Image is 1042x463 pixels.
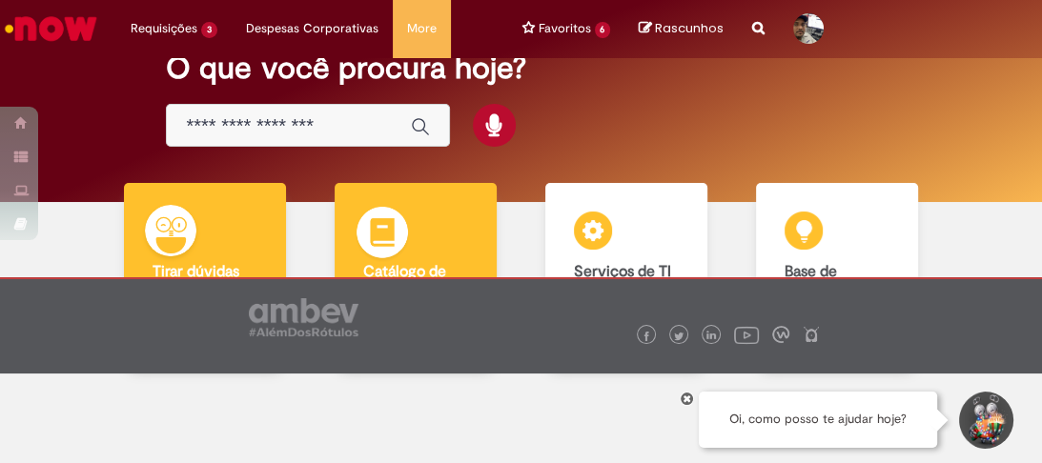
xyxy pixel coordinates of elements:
[311,183,521,367] a: Catálogo de Ofertas Abra uma solicitação
[706,331,716,342] img: logo_footer_linkedin.png
[2,10,100,48] img: ServiceNow
[574,262,671,281] b: Serviços de TI
[539,19,591,38] span: Favoritos
[100,183,311,367] a: Tirar dúvidas Tirar dúvidas com Lupi Assist e Gen Ai
[699,392,937,448] div: Oi, como posso te ajudar hoje?
[595,22,611,38] span: 6
[639,19,724,37] a: No momento, sua lista de rascunhos tem 0 Itens
[674,332,684,341] img: logo_footer_twitter.png
[201,22,217,38] span: 3
[734,322,759,347] img: logo_footer_youtube.png
[153,262,239,281] b: Tirar dúvidas
[166,51,875,85] h2: O que você procura hoje?
[521,183,732,367] a: Serviços de TI Encontre ajuda
[131,19,197,38] span: Requisições
[731,183,942,367] a: Base de Conhecimento Consulte e aprenda
[772,326,789,343] img: logo_footer_workplace.png
[956,392,1013,449] button: Iniciar Conversa de Suporte
[803,326,820,343] img: logo_footer_naosei.png
[249,298,358,336] img: logo_footer_ambev_rotulo_gray.png
[655,19,724,37] span: Rascunhos
[785,262,886,298] b: Base de Conhecimento
[407,19,437,38] span: More
[642,332,651,341] img: logo_footer_facebook.png
[246,19,378,38] span: Despesas Corporativas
